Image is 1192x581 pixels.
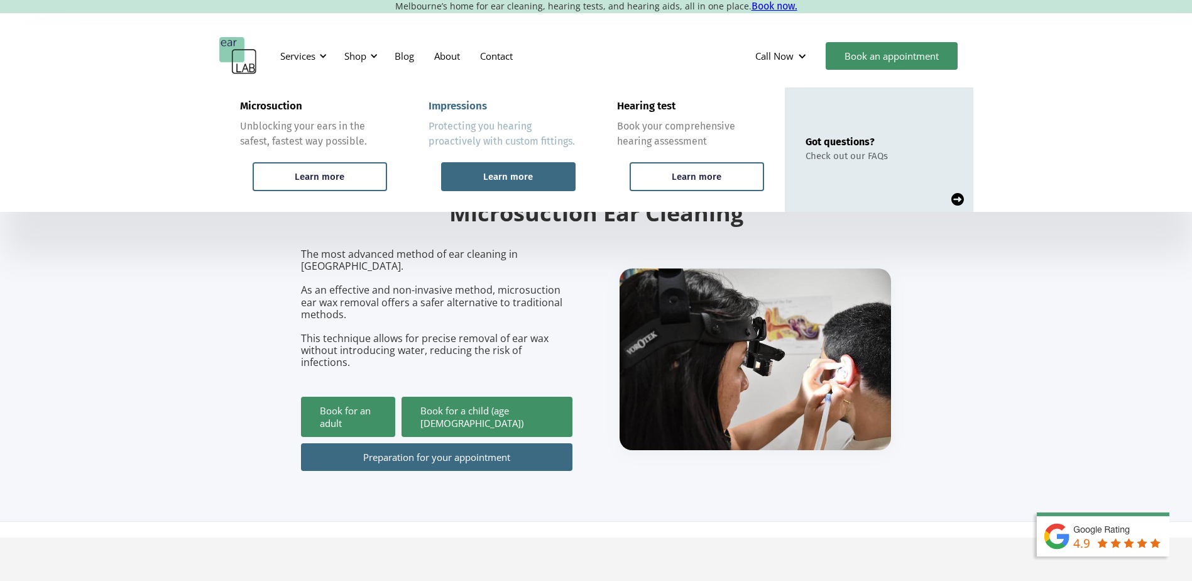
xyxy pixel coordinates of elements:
[273,37,331,75] div: Services
[785,87,973,212] a: Got questions?Check out our FAQs
[337,37,381,75] div: Shop
[344,50,366,62] div: Shop
[806,136,888,148] div: Got questions?
[219,37,257,75] a: home
[280,50,315,62] div: Services
[596,87,785,212] a: Hearing testBook your comprehensive hearing assessmentLearn more
[402,397,572,437] a: Book for a child (age [DEMOGRAPHIC_DATA])
[295,171,344,182] div: Learn more
[301,397,395,437] a: Book for an adult
[385,38,424,74] a: Blog
[617,119,764,149] div: Book your comprehensive hearing assessment
[424,38,470,74] a: About
[301,199,892,228] h2: Microsuction Ear Cleaning
[240,100,302,113] div: Microsuction
[483,171,533,182] div: Learn more
[617,100,675,113] div: Hearing test
[408,87,596,212] a: ImpressionsProtecting you hearing proactively with custom fittings.Learn more
[429,100,487,113] div: Impressions
[620,268,891,450] img: boy getting ear checked.
[301,248,572,369] p: The most advanced method of ear cleaning in [GEOGRAPHIC_DATA]. As an effective and non-invasive m...
[826,42,958,70] a: Book an appointment
[755,50,794,62] div: Call Now
[240,119,387,149] div: Unblocking your ears in the safest, fastest way possible.
[219,87,408,212] a: MicrosuctionUnblocking your ears in the safest, fastest way possible.Learn more
[806,150,888,162] div: Check out our FAQs
[301,443,572,471] a: Preparation for your appointment
[429,119,576,149] div: Protecting you hearing proactively with custom fittings.
[672,171,721,182] div: Learn more
[470,38,523,74] a: Contact
[745,37,819,75] div: Call Now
